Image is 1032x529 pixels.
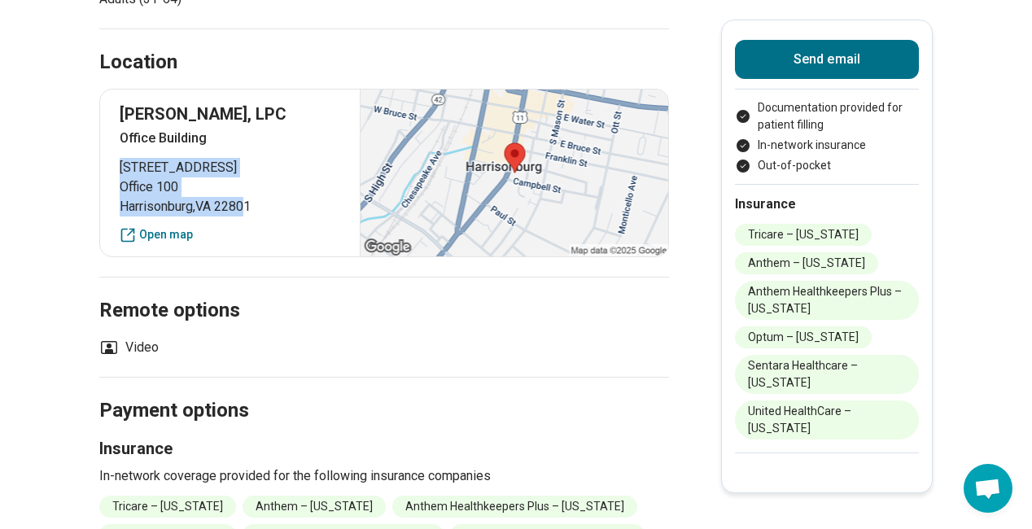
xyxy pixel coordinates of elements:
li: Optum – [US_STATE] [735,326,872,348]
h2: Payment options [99,358,669,425]
span: Office 100 [120,177,340,197]
h2: Insurance [735,195,919,214]
li: Video [99,338,159,357]
p: In-network coverage provided for the following insurance companies [99,466,669,486]
li: Sentara Healthcare – [US_STATE] [735,355,919,394]
li: Tricare – [US_STATE] [99,496,236,518]
span: [STREET_ADDRESS] [120,158,340,177]
p: [PERSON_NAME], LPC [120,103,340,125]
a: Open map [120,226,340,243]
li: Out-of-pocket [735,157,919,174]
h3: Insurance [99,437,669,460]
li: Anthem – [US_STATE] [243,496,386,518]
li: Anthem Healthkeepers Plus – [US_STATE] [392,496,637,518]
h2: Remote options [99,258,669,325]
span: Harrisonburg , VA 22801 [120,197,340,216]
li: Anthem Healthkeepers Plus – [US_STATE] [735,281,919,320]
h2: Location [99,49,177,77]
li: United HealthCare – [US_STATE] [735,400,919,439]
p: Office Building [120,129,340,148]
div: Open chat [964,464,1012,513]
button: Send email [735,40,919,79]
li: Tricare – [US_STATE] [735,224,872,246]
ul: Payment options [735,99,919,174]
li: Anthem – [US_STATE] [735,252,878,274]
li: In-network insurance [735,137,919,154]
li: Documentation provided for patient filling [735,99,919,133]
